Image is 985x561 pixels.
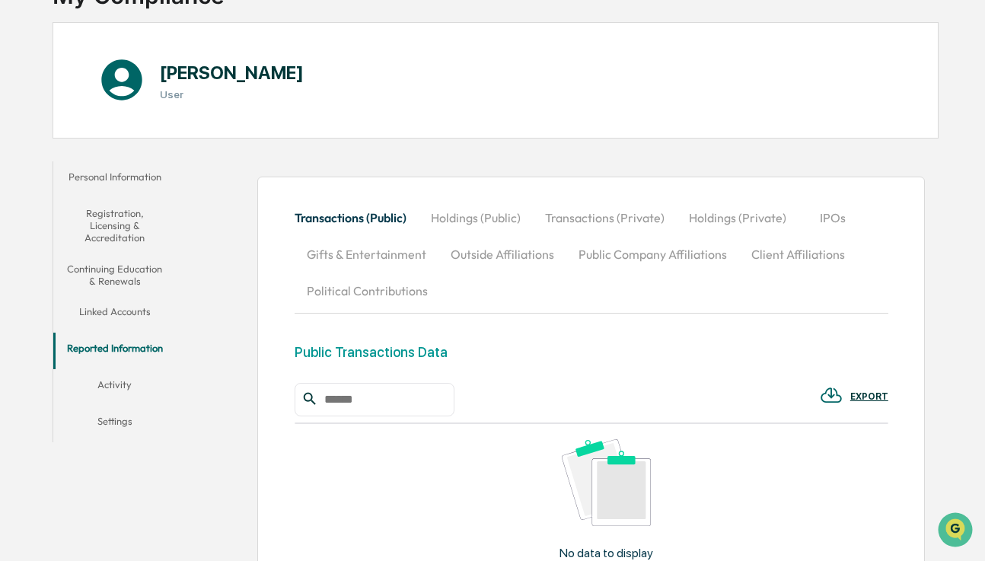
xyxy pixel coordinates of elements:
[53,161,177,198] button: Personal Information
[53,296,177,333] button: Linked Accounts
[15,193,27,206] div: 🖐️
[160,88,304,100] h3: User
[295,199,419,236] button: Transactions (Public)
[110,193,123,206] div: 🗄️
[566,236,739,273] button: Public Company Affiliations
[52,116,250,132] div: Start new chat
[533,199,677,236] button: Transactions (Private)
[53,198,177,253] button: Registration, Licensing & Accreditation
[295,273,440,309] button: Political Contributions
[295,344,448,360] div: Public Transactions Data
[53,333,177,369] button: Reported Information
[438,236,566,273] button: Outside Affiliations
[419,199,533,236] button: Holdings (Public)
[559,546,653,560] p: No data to display
[151,258,184,269] span: Pylon
[53,406,177,442] button: Settings
[53,161,177,442] div: secondary tabs example
[9,215,102,242] a: 🔎Data Lookup
[677,199,799,236] button: Holdings (Private)
[126,192,189,207] span: Attestations
[9,186,104,213] a: 🖐️Preclearance
[295,199,888,309] div: secondary tabs example
[53,369,177,406] button: Activity
[259,121,277,139] button: Start new chat
[15,116,43,144] img: 1746055101610-c473b297-6a78-478c-a979-82029cc54cd1
[562,439,651,526] img: No data
[30,221,96,236] span: Data Lookup
[30,192,98,207] span: Preclearance
[936,511,977,552] iframe: Open customer support
[160,62,304,84] h1: [PERSON_NAME]
[53,253,177,297] button: Continuing Education & Renewals
[820,384,843,406] img: EXPORT
[107,257,184,269] a: Powered byPylon
[295,236,438,273] button: Gifts & Entertainment
[850,391,888,402] div: EXPORT
[739,236,857,273] button: Client Affiliations
[104,186,195,213] a: 🗄️Attestations
[52,132,193,144] div: We're available if you need us!
[799,199,867,236] button: IPOs
[15,222,27,234] div: 🔎
[15,32,277,56] p: How can we help?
